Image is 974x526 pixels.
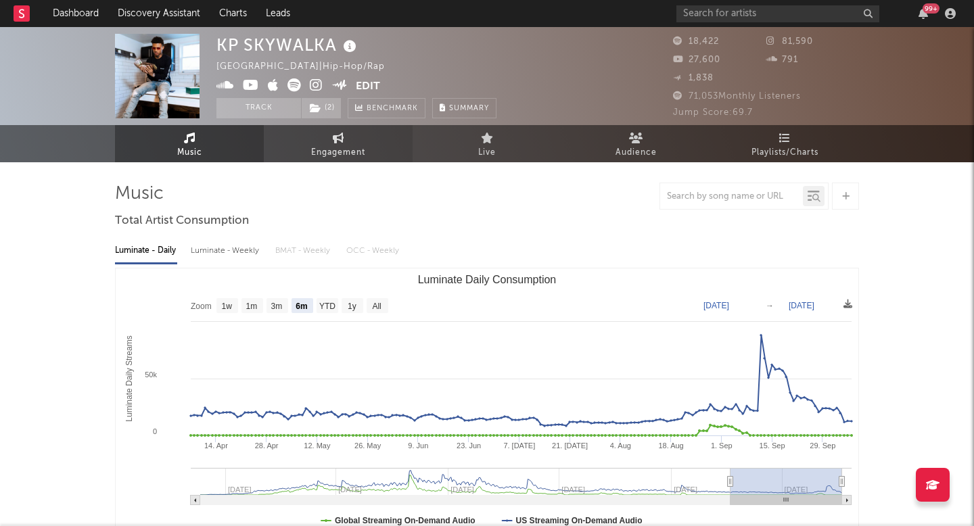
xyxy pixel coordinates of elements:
span: Live [478,145,496,161]
button: Summary [432,98,496,118]
text: US Streaming On-Demand Audio [516,516,643,525]
a: Audience [561,125,710,162]
text: 6m [296,302,307,311]
text: 15. Sep [760,441,785,450]
div: 99 + [923,3,940,14]
span: 791 [766,55,798,64]
text: 28. Apr [255,441,279,450]
a: Playlists/Charts [710,125,859,162]
text: 29. Sep [810,441,835,450]
button: (2) [302,98,341,118]
text: YTD [319,302,335,311]
span: Playlists/Charts [751,145,818,161]
input: Search for artists [676,5,879,22]
a: Music [115,125,264,162]
div: KP SKYWALKA [216,34,360,56]
input: Search by song name or URL [660,191,803,202]
span: Audience [616,145,657,161]
text: 26. May [354,441,381,450]
button: Edit [356,78,380,95]
text: Luminate Daily Consumption [418,274,557,285]
text: 18. Aug [658,441,683,450]
text: 21. [DATE] [552,441,588,450]
text: 14. Apr [204,441,228,450]
text: All [372,302,381,311]
span: 81,590 [766,37,813,46]
text: 1w [222,302,233,311]
text: 4. Aug [610,441,631,450]
text: 3m [271,302,283,311]
div: Luminate - Weekly [191,239,262,262]
text: 9. Jun [408,441,428,450]
text: 50k [145,370,157,379]
a: Benchmark [348,98,425,118]
text: Zoom [191,302,212,311]
text: 7. [DATE] [503,441,535,450]
div: [GEOGRAPHIC_DATA] | Hip-Hop/Rap [216,59,400,75]
span: Total Artist Consumption [115,213,249,229]
button: 99+ [919,8,928,19]
text: [DATE] [789,301,814,310]
text: 0 [153,427,157,435]
span: 18,422 [673,37,719,46]
text: [DATE] [703,301,729,310]
span: ( 2 ) [301,98,342,118]
a: Engagement [264,125,413,162]
span: 1,838 [673,74,714,82]
a: Live [413,125,561,162]
text: 12. May [304,441,331,450]
text: 1m [246,302,258,311]
button: Track [216,98,301,118]
text: 23. Jun [457,441,481,450]
span: Engagement [311,145,365,161]
text: Luminate Daily Streams [124,335,134,421]
text: Global Streaming On-Demand Audio [335,516,476,525]
span: Music [177,145,202,161]
span: Benchmark [367,101,418,117]
span: Jump Score: 69.7 [673,108,753,117]
text: 1y [348,302,356,311]
text: → [766,301,774,310]
span: 71,053 Monthly Listeners [673,92,801,101]
text: 1. Sep [711,441,733,450]
span: Summary [449,105,489,112]
div: Luminate - Daily [115,239,177,262]
span: 27,600 [673,55,720,64]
